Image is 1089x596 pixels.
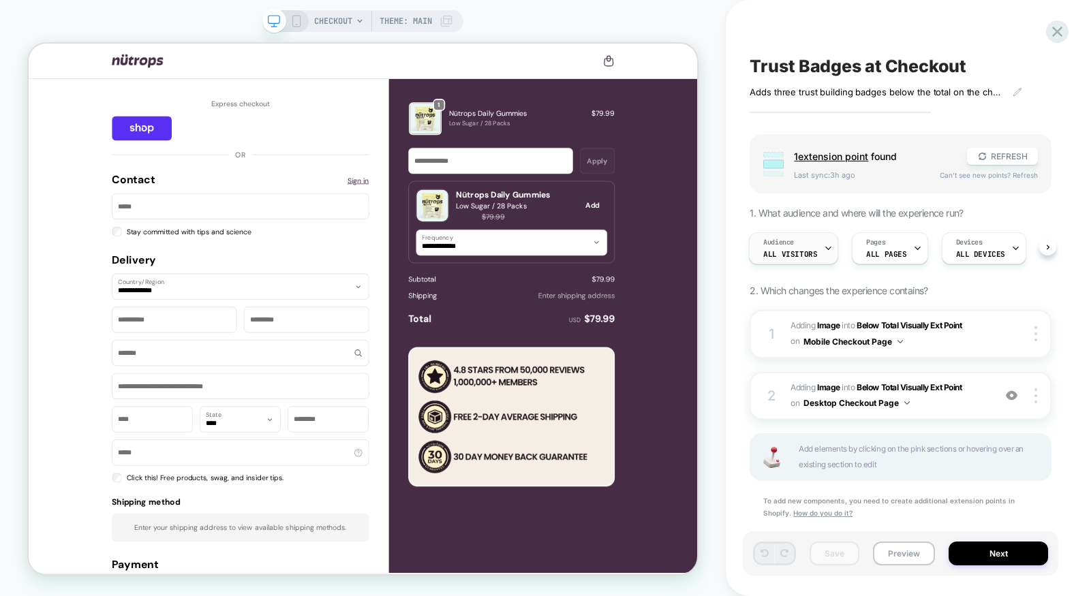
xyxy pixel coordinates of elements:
[842,382,855,392] span: INTO
[604,225,635,237] s: $79.99
[570,194,696,208] strong: Nütrops Daily Gummies
[794,170,926,180] span: Last sync: 3h ago
[123,572,341,586] label: Click this! Free products, swag, and insider tips.
[940,171,1038,179] span: Can't see new points? Refresh
[750,285,927,296] span: 2. Which changes the experience contains?
[765,383,778,408] div: 2
[506,358,537,375] strong: Total
[949,542,1048,565] button: Next
[751,308,782,320] span: $79.99
[765,321,778,346] div: 1
[751,86,782,100] span: $79.99
[791,320,840,330] span: Adding
[1034,388,1037,403] img: close
[286,97,367,129] iframe: Pay with Google Pay
[794,151,953,162] span: found
[842,320,855,330] span: INTO
[873,542,935,565] button: Preview
[506,329,544,343] span: Shipping
[506,183,782,293] section: Offer Carousel
[857,382,962,392] span: Below Total Visually Ext Point
[793,509,853,517] u: How do you do it?
[750,56,966,76] span: Trust Badges at Checkout
[123,244,298,258] label: Stay committed with tips and science
[904,401,910,405] img: down arrow
[857,320,962,330] span: Below Total Visually Ext Point
[803,333,903,350] button: Mobile Checkout Page
[750,207,963,219] span: 1. What audience and where will the experience run?
[817,382,840,392] b: Image
[517,195,559,237] img: Low Sugar / 28 Packs
[799,441,1037,473] span: Add elements by clicking on the pink sections or hovering over an existing section to edit
[425,176,454,190] a: Sign in
[750,87,1002,97] span: Adds three trust building badges below the total on the checkout page.
[866,238,885,247] span: Pages
[817,320,840,330] b: Image
[111,173,169,190] h2: Contact
[570,225,602,237] span: $59.99
[276,142,289,154] span: OR
[561,100,741,112] p: Low Sugar / 28 Packs
[314,10,352,32] span: CHECKOUT
[763,238,794,247] span: Audience
[561,86,741,100] p: Nütrops Daily Gummies
[866,249,906,259] span: ALL PAGES
[198,97,279,129] iframe: Pay with PayPal
[750,495,1052,519] div: To add new components, you need to create additional extension points in Shopify.
[898,340,903,343] img: down arrow
[373,97,454,129] iframe: Pay with Venmo
[758,447,785,468] img: Joystick
[570,210,664,223] span: Low Sugar / 28 Packs
[763,249,817,259] span: All Visitors
[794,151,868,162] span: 1 extension point
[111,97,191,129] a: Shop Pay
[956,249,1005,259] span: ALL DEVICES
[803,394,910,411] button: Desktop Checkout Page
[506,308,543,320] span: Subtotal
[720,363,736,374] span: USD
[1006,390,1017,401] img: crossed eye
[679,330,782,342] span: Enter shipping address
[765,15,782,31] a: Cart
[111,280,454,297] h2: Delivery
[545,76,549,88] span: 1
[791,382,840,392] span: Adding
[243,73,321,87] h3: Express checkout
[380,10,432,32] span: Theme: MAIN
[967,148,1038,165] button: REFRESH
[111,73,454,129] section: Express checkout
[1034,326,1037,341] img: close
[956,238,983,247] span: Devices
[791,396,799,411] span: on
[791,334,799,349] span: on
[810,542,859,565] button: Save
[111,73,454,258] section: Contact
[741,358,782,377] strong: $79.99
[507,78,551,122] img: Nütrops Daily Gummies
[506,73,782,125] section: Shopping cart
[733,199,771,232] button: Add Low Sugar / 28 Packs Nütrops Daily Gummies to cart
